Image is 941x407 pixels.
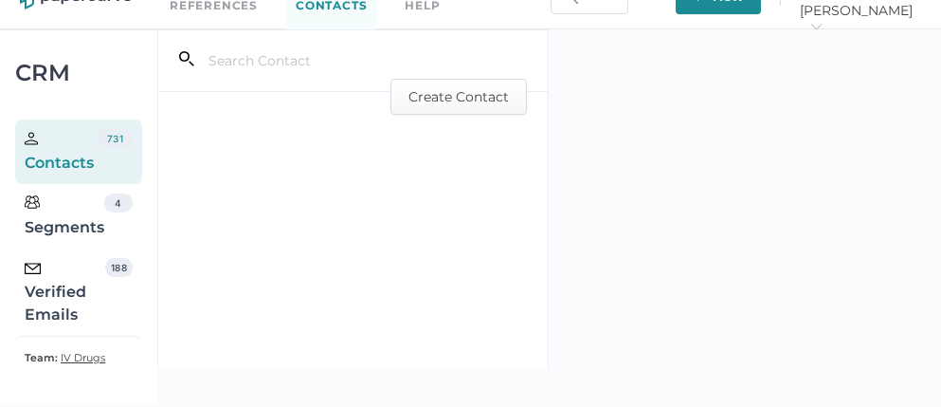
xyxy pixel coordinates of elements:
div: CRM [15,65,142,82]
i: arrow_right [809,20,823,33]
div: 731 [98,129,132,148]
a: Create Contact [390,86,527,104]
img: email-icon-black.c777dcea.svg [25,263,41,274]
input: Search Contact [194,43,438,79]
button: Create Contact [390,79,527,115]
span: Create Contact [408,80,509,114]
div: Segments [25,194,104,239]
a: Team: IV Drugs [25,346,105,369]
span: IV Drugs [61,351,105,364]
img: segments.b9481e3d.svg [25,194,40,210]
div: 188 [105,258,132,277]
img: person.20a629c4.svg [25,132,38,145]
span: [PERSON_NAME] [800,2,921,36]
div: Verified Emails [25,258,105,326]
i: search_left [179,51,194,66]
div: Contacts [25,129,98,175]
div: 4 [104,194,133,213]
